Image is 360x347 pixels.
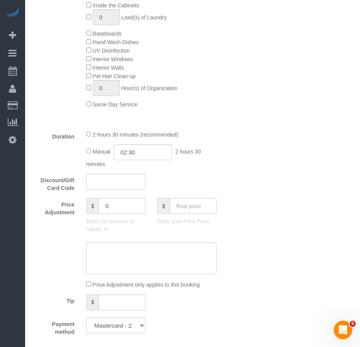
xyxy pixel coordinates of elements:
[86,198,99,214] span: $
[93,48,130,54] span: UV Disinfection
[157,217,217,225] p: Enter your Final Price
[27,174,80,192] label: Discount/Gift Card Code
[93,65,124,71] span: Interior Walls
[170,198,217,214] input: final price
[121,85,177,91] span: Hour(s) of Organization
[121,14,167,21] span: Load(s) of Laundry
[93,149,111,155] span: Manual
[27,198,80,216] label: Price Adjustment
[93,282,200,288] span: Price Adjustment only applies to this booking
[93,39,139,45] span: Hand Wash Dishes
[93,132,179,138] span: 2 hours 30 minutes (recommended)
[5,8,20,19] img: Automaid Logo
[27,294,80,305] label: Tip
[350,321,356,327] span: 5
[86,217,146,233] p: Enter the Amount to Adjust, or
[93,31,122,37] span: Baseboards
[93,101,138,108] span: Same Day Service
[93,2,139,9] span: Inside the Cabinets
[86,294,99,310] span: $
[27,130,80,140] label: Duration
[334,321,352,339] iframe: Intercom live chat
[27,318,80,336] label: Payment method
[93,73,136,79] span: Pet Hair Clean-up
[93,56,133,62] span: Interior Windows
[157,198,170,214] span: $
